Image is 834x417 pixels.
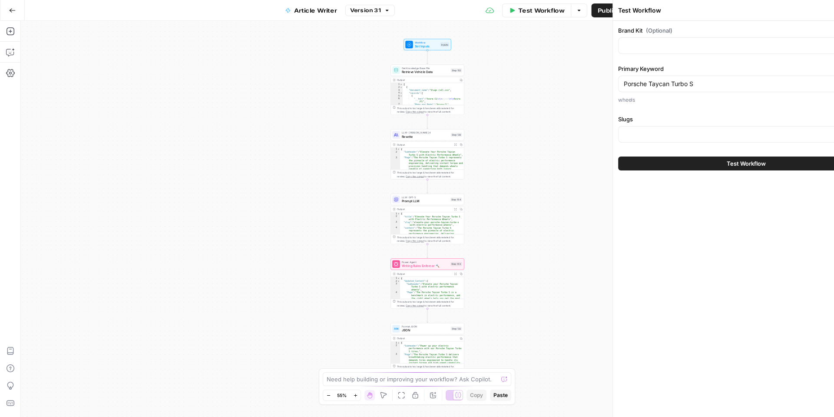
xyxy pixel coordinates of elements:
[402,264,449,268] span: Writing Rules Enforcer 🔨
[402,131,449,135] span: LLM · [PERSON_NAME] 4
[397,207,451,211] div: Output
[427,50,428,64] g: Edge from start to step_152
[646,26,672,35] span: (Optional)
[391,194,464,244] div: LLM · GPT-5Prompt LLMStep 154Output{ "title":"Elevate Your Porsche Taycan Turbo S with Electric P...
[518,6,565,15] span: Test Workflow
[406,110,424,113] span: Copy the output
[402,199,449,203] span: Prompt LLM
[391,97,403,103] div: 6
[391,215,400,221] div: 2
[391,212,400,215] div: 1
[397,280,400,283] span: Toggle code folding, rows 2 through 5
[337,392,347,399] span: 55%
[397,235,462,243] div: This output is too large & has been abbreviated for review. to view the full content.
[400,94,403,97] span: Toggle code folding, rows 5 through 9
[391,291,400,411] div: 4
[391,83,403,86] div: 1
[451,327,462,331] div: Step 132
[397,143,451,147] div: Output
[406,240,424,243] span: Copy the output
[391,94,403,97] div: 5
[397,272,451,276] div: Output
[450,262,462,266] div: Step 143
[391,227,400,349] div: 4
[345,5,395,16] button: Version 31
[294,6,337,15] span: Article Writer
[397,78,457,82] div: Output
[391,344,400,353] div: 2
[397,106,462,113] div: This output is too large & has been abbreviated for review. to view the full content.
[391,92,403,95] div: 4
[391,129,464,180] div: LLM · [PERSON_NAME] 4RewriteStep 138Output{ "Subheader":"Elevate Your Porsche Taycan Turbo S with...
[391,221,400,227] div: 3
[391,150,400,156] div: 2
[451,68,462,73] div: Step 152
[391,148,400,151] div: 1
[391,258,464,309] div: Power AgentWriting Rules Enforcer 🔨Step 143Output{ "Updated_Content":{ "Subheader":"Elevate your ...
[402,70,449,74] span: Retrieve Vehicle Data
[427,180,428,193] g: Edge from step_138 to step_154
[502,3,571,17] button: Test Workflow
[391,103,403,106] div: 7
[402,195,449,199] span: LLM · GPT-5
[279,3,344,17] button: Article Writer
[451,133,462,137] div: Step 138
[391,156,400,279] div: 3
[490,390,511,401] button: Paste
[727,159,766,168] span: Test Workflow
[427,309,428,323] g: Edge from step_143 to step_132
[391,39,464,50] div: WorkflowSet InputsInputs
[391,89,403,92] div: 3
[397,277,400,280] span: Toggle code folding, rows 1 through 6
[427,244,428,258] g: Edge from step_154 to step_143
[397,212,400,215] span: Toggle code folding, rows 1 through 5
[400,92,403,95] span: Toggle code folding, rows 4 through 620
[391,283,400,291] div: 3
[350,7,381,14] span: Version 31
[397,341,400,344] span: Toggle code folding, rows 1 through 4
[467,390,486,401] button: Copy
[402,260,449,264] span: Power Agent
[397,171,462,178] div: This output is too large & has been abbreviated for review. to view the full content.
[406,175,424,178] span: Copy the output
[397,300,462,307] div: This output is too large & has been abbreviated for review. to view the full content.
[450,197,462,202] div: Step 154
[402,66,449,70] span: Get Knowledge Base File
[415,44,438,49] span: Set Inputs
[406,304,424,307] span: Copy the output
[397,148,400,151] span: Toggle code folding, rows 1 through 4
[391,86,403,89] div: 2
[391,64,464,115] div: Get Knowledge Base FileRetrieve Vehicle DataStep 152Output[ { "document_name":"Slugs (v2).csv", "...
[402,325,449,329] span: Format JSON
[427,115,428,129] g: Edge from step_152 to step_138
[391,280,400,283] div: 2
[397,364,462,372] div: This output is too large & has been abbreviated for review. to view the full content.
[470,391,483,399] span: Copy
[391,341,400,344] div: 1
[391,277,400,280] div: 1
[400,83,403,86] span: Toggle code folding, rows 1 through 622
[493,391,508,399] span: Paste
[397,337,457,340] div: Output
[402,328,449,333] span: JSON
[400,86,403,89] span: Toggle code folding, rows 2 through 621
[402,134,449,139] span: Rewrite
[391,323,464,374] div: Format JSONJSONStep 132Output{ "Subheader":"Power up your electric performance with our Porsche T...
[440,43,449,47] div: Inputs
[415,40,438,44] span: Workflow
